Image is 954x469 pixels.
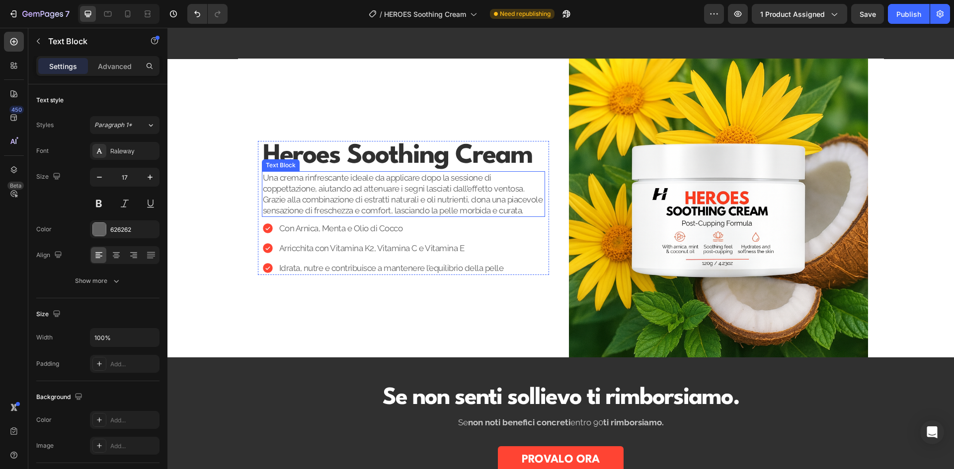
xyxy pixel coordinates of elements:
[436,390,496,400] strong: ti rimborsiamo.
[36,359,59,368] div: Padding
[36,146,49,155] div: Font
[760,9,825,19] span: 1 product assigned
[90,116,159,134] button: Paragraph 1*
[110,442,157,451] div: Add...
[110,225,157,234] div: 626262
[4,4,74,24] button: 7
[920,420,944,444] div: Open Intercom Messenger
[9,106,24,114] div: 450
[860,10,876,18] span: Save
[896,9,921,19] div: Publish
[150,389,636,402] p: Se entro 90
[110,416,157,425] div: Add...
[301,390,403,400] strong: non noti benefici concreti
[752,4,847,24] button: 1 product assigned
[90,329,159,346] input: Auto
[36,308,63,321] div: Size
[36,170,63,184] div: Size
[384,9,466,19] span: HEROES Soothing Cream
[380,9,382,19] span: /
[167,28,954,469] iframe: Design area
[36,415,52,424] div: Color
[110,360,157,369] div: Add...
[7,182,24,190] div: Beta
[36,441,54,450] div: Image
[149,353,637,388] h2: Se non senti sollievo ti rimborsiamo.
[49,61,77,71] p: Settings
[354,424,432,440] p: PROVALO ORA
[98,61,132,71] p: Advanced
[401,31,701,330] img: gempages_565124155372995346-a7b665da-4235-4a9e-963b-47ab05b98683.png
[36,391,84,404] div: Background
[36,225,52,234] div: Color
[48,35,133,47] p: Text Block
[110,147,157,156] div: Raleway
[888,4,930,24] button: Publish
[65,8,70,20] p: 7
[94,121,132,130] span: Paragraph 1*
[75,276,121,286] div: Show more
[36,333,53,342] div: Width
[36,272,159,290] button: Show more
[500,9,551,18] span: Need republishing
[36,96,64,105] div: Text style
[851,4,884,24] button: Save
[36,121,54,130] div: Styles
[36,249,64,262] div: Align
[330,418,456,446] a: PROVALO ORA
[187,4,228,24] div: Undo/Redo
